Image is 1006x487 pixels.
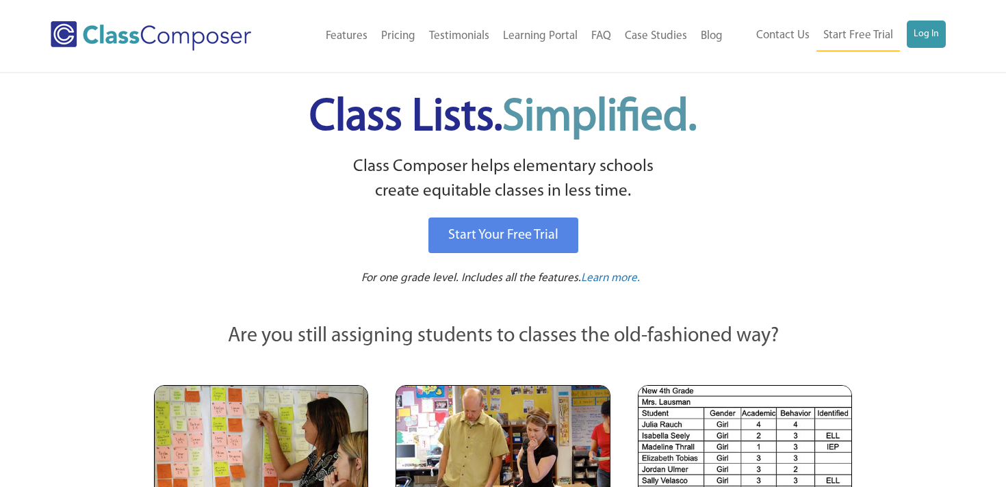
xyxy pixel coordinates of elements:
nav: Header Menu [730,21,946,51]
a: Testimonials [422,21,496,51]
p: Class Composer helps elementary schools create equitable classes in less time. [152,155,854,205]
p: Are you still assigning students to classes the old-fashioned way? [154,321,852,352]
a: Learning Portal [496,21,584,51]
a: Start Free Trial [816,21,900,51]
nav: Header Menu [287,21,730,51]
a: Case Studies [618,21,694,51]
a: Start Your Free Trial [428,218,578,253]
span: Learn more. [581,272,640,284]
span: Simplified. [502,96,697,140]
span: Start Your Free Trial [448,228,558,242]
a: Log In [907,21,946,48]
a: Pricing [374,21,422,51]
span: For one grade level. Includes all the features. [361,272,581,284]
span: Class Lists. [309,96,697,140]
a: FAQ [584,21,618,51]
a: Blog [694,21,730,51]
img: Class Composer [51,21,251,51]
a: Features [319,21,374,51]
a: Learn more. [581,270,640,287]
a: Contact Us [749,21,816,51]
